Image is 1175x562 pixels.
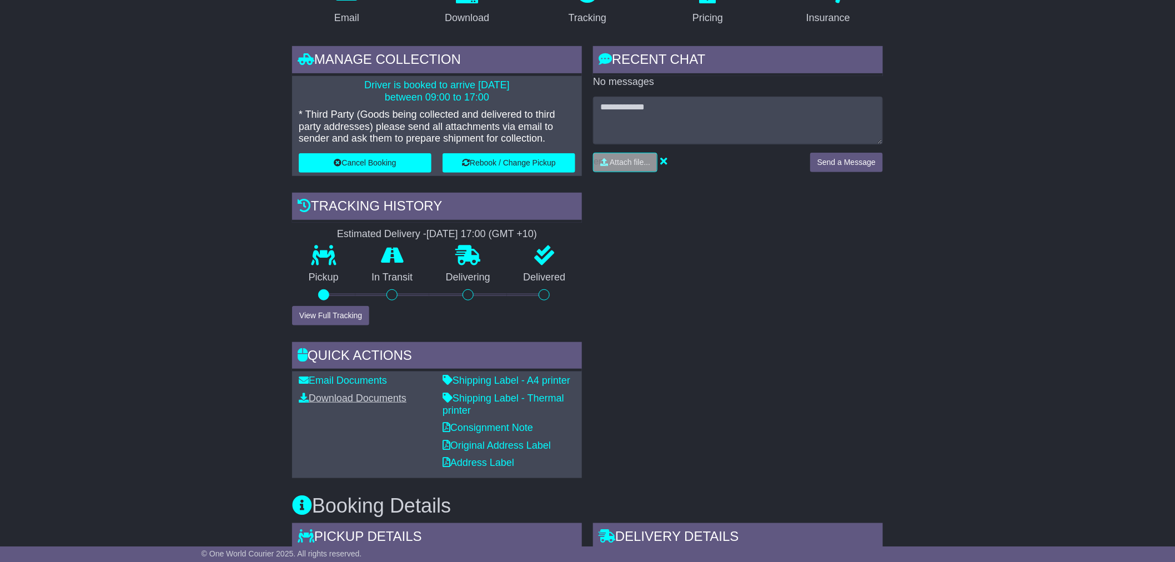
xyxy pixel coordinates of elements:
[507,272,583,284] p: Delivered
[292,495,883,517] h3: Booking Details
[202,549,362,558] span: © One World Courier 2025. All rights reserved.
[593,523,883,553] div: Delivery Details
[443,457,514,468] a: Address Label
[810,153,883,172] button: Send a Message
[292,272,355,284] p: Pickup
[355,272,430,284] p: In Transit
[443,153,575,173] button: Rebook / Change Pickup
[299,153,431,173] button: Cancel Booking
[299,79,575,103] p: Driver is booked to arrive [DATE] between 09:00 to 17:00
[292,523,582,553] div: Pickup Details
[443,375,570,386] a: Shipping Label - A4 printer
[429,272,507,284] p: Delivering
[692,11,723,26] div: Pricing
[593,76,883,88] p: No messages
[292,342,582,372] div: Quick Actions
[443,393,564,416] a: Shipping Label - Thermal printer
[443,422,533,433] a: Consignment Note
[426,228,537,240] div: [DATE] 17:00 (GMT +10)
[334,11,359,26] div: Email
[443,440,551,451] a: Original Address Label
[292,228,582,240] div: Estimated Delivery -
[292,193,582,223] div: Tracking history
[292,306,369,325] button: View Full Tracking
[299,393,406,404] a: Download Documents
[299,109,575,145] p: * Third Party (Goods being collected and delivered to third party addresses) please send all atta...
[299,375,387,386] a: Email Documents
[593,46,883,76] div: RECENT CHAT
[445,11,489,26] div: Download
[569,11,606,26] div: Tracking
[806,11,850,26] div: Insurance
[292,46,582,76] div: Manage collection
